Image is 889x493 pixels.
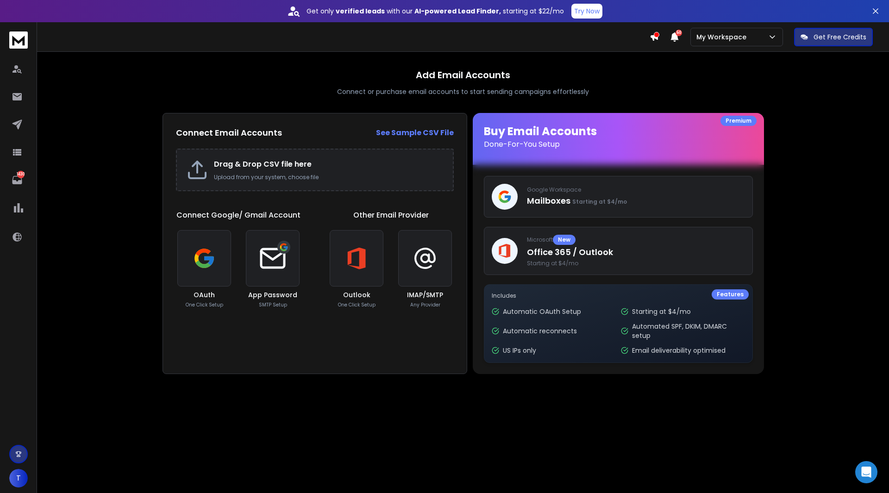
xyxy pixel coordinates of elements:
h2: Drag & Drop CSV file here [214,159,444,170]
p: Email deliverability optimised [632,346,726,355]
span: 50 [676,30,682,36]
p: Google Workspace [527,186,745,193]
h1: Add Email Accounts [416,69,510,81]
p: Automated SPF, DKIM, DMARC setup [632,322,745,340]
h1: Buy Email Accounts [484,124,753,150]
div: New [553,235,576,245]
span: Starting at $4/mo [527,260,745,267]
p: Get Free Credits [814,32,866,42]
p: Automatic OAuth Setup [503,307,581,316]
h3: OAuth [194,290,215,300]
p: Office 365 / Outlook [527,246,745,259]
button: T [9,469,28,487]
p: Upload from your system, choose file [214,174,444,181]
a: See Sample CSV File [376,127,454,138]
p: SMTP Setup [259,301,287,308]
h3: Outlook [343,290,370,300]
p: Microsoft [527,235,745,245]
img: logo [9,31,28,49]
p: Any Provider [410,301,440,308]
p: Connect or purchase email accounts to start sending campaigns effortlessly [337,87,589,96]
span: Starting at $4/mo [572,198,627,206]
p: Mailboxes [527,194,745,207]
p: Automatic reconnects [503,326,577,336]
h1: Other Email Provider [353,210,429,221]
p: One Click Setup [338,301,376,308]
p: 1430 [17,171,25,178]
h2: Connect Email Accounts [176,126,282,139]
p: Starting at $4/mo [632,307,691,316]
p: Get only with our starting at $22/mo [307,6,564,16]
div: Premium [720,116,757,126]
a: 1430 [8,171,26,189]
p: My Workspace [696,32,750,42]
h1: Connect Google/ Gmail Account [176,210,301,221]
strong: AI-powered Lead Finder, [414,6,501,16]
p: Try Now [574,6,600,16]
button: Try Now [571,4,602,19]
div: Features [712,289,749,300]
p: US IPs only [503,346,536,355]
p: Done-For-You Setup [484,139,753,150]
button: Get Free Credits [794,28,873,46]
div: Open Intercom Messenger [855,461,877,483]
h3: IMAP/SMTP [407,290,443,300]
h3: App Password [248,290,297,300]
p: Includes [492,292,745,300]
p: One Click Setup [186,301,223,308]
strong: verified leads [336,6,385,16]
